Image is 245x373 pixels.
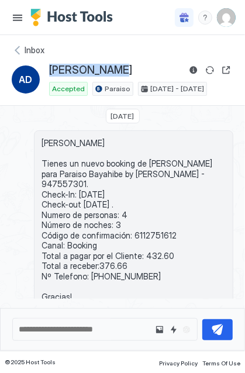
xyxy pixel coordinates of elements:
button: Reservation information [187,63,201,77]
span: Paraiso [105,84,130,94]
a: Terms Of Use [202,356,240,368]
span: [PERSON_NAME] Tienes un nuevo booking de [PERSON_NAME] para Paraiso Bayahibe by [PERSON_NAME] - 9... [42,138,226,302]
span: Inbox [25,45,44,56]
button: Upload image [153,323,167,337]
span: [PERSON_NAME] [49,64,132,77]
button: Open reservation [219,63,233,77]
span: AD [19,72,33,87]
span: © 2025 Host Tools [5,358,56,366]
button: Sync reservation [203,63,217,77]
div: User profile [217,8,236,27]
span: [DATE] [111,112,134,120]
span: Terms Of Use [202,360,240,367]
button: Menu [9,9,26,26]
div: menu [198,11,212,25]
a: Host Tools Logo [30,9,118,26]
span: Privacy Policy [159,360,198,367]
a: Privacy Policy [159,356,198,368]
span: Accepted [52,84,85,94]
span: [DATE] - [DATE] [150,84,204,94]
button: Quick reply [167,323,181,337]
